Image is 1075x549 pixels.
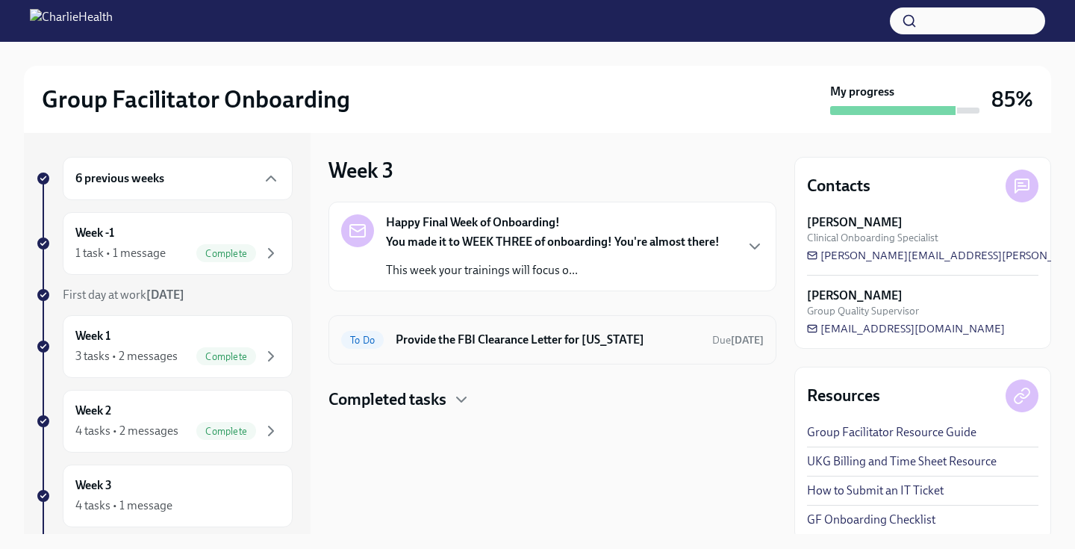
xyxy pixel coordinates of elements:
img: CharlieHealth [30,9,113,33]
div: 3 tasks • 2 messages [75,348,178,365]
h4: Completed tasks [328,388,446,411]
strong: [PERSON_NAME] [807,214,903,231]
strong: [DATE] [146,288,184,302]
a: UKG Billing and Time Sheet Resource [807,453,997,470]
a: Week 34 tasks • 1 message [36,465,293,527]
strong: [DATE] [731,334,764,347]
strong: [PERSON_NAME] [807,288,903,304]
span: Complete [196,248,256,259]
h6: Week 3 [75,477,112,494]
a: How to Submit an IT Ticket [807,483,944,499]
a: Week 13 tasks • 2 messagesComplete [36,315,293,378]
div: 4 tasks • 1 message [75,497,172,514]
div: 6 previous weeks [63,157,293,200]
h6: Week 2 [75,403,111,419]
h6: 6 previous weeks [75,170,164,187]
a: Week -11 task • 1 messageComplete [36,212,293,275]
div: 4 tasks • 2 messages [75,423,178,439]
h4: Contacts [807,175,870,197]
span: First day at work [63,288,184,302]
h4: Resources [807,385,880,407]
p: This week your trainings will focus o... [386,262,720,279]
div: 1 task • 1 message [75,245,166,261]
h6: Week -1 [75,225,114,241]
h6: Provide the FBI Clearance Letter for [US_STATE] [396,332,700,348]
h3: 85% [991,86,1033,113]
a: To DoProvide the FBI Clearance Letter for [US_STATE]Due[DATE] [341,328,764,352]
a: First day at work[DATE] [36,287,293,303]
strong: My progress [830,84,894,100]
span: Due [712,334,764,347]
strong: Happy Final Week of Onboarding! [386,214,560,231]
span: To Do [341,335,384,346]
span: Group Quality Supervisor [807,304,919,318]
a: [EMAIL_ADDRESS][DOMAIN_NAME] [807,321,1005,336]
a: Week 24 tasks • 2 messagesComplete [36,390,293,453]
h6: Week 1 [75,328,110,344]
h3: Week 3 [328,157,393,184]
strong: You made it to WEEK THREE of onboarding! You're almost there! [386,235,720,249]
a: Group Facilitator Resource Guide [807,424,976,441]
a: GF Onboarding Checklist [807,512,935,528]
div: Completed tasks [328,388,776,411]
span: Clinical Onboarding Specialist [807,231,938,245]
span: September 23rd, 2025 10:00 [712,333,764,347]
span: Complete [196,426,256,437]
span: Complete [196,351,256,362]
h2: Group Facilitator Onboarding [42,84,350,114]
